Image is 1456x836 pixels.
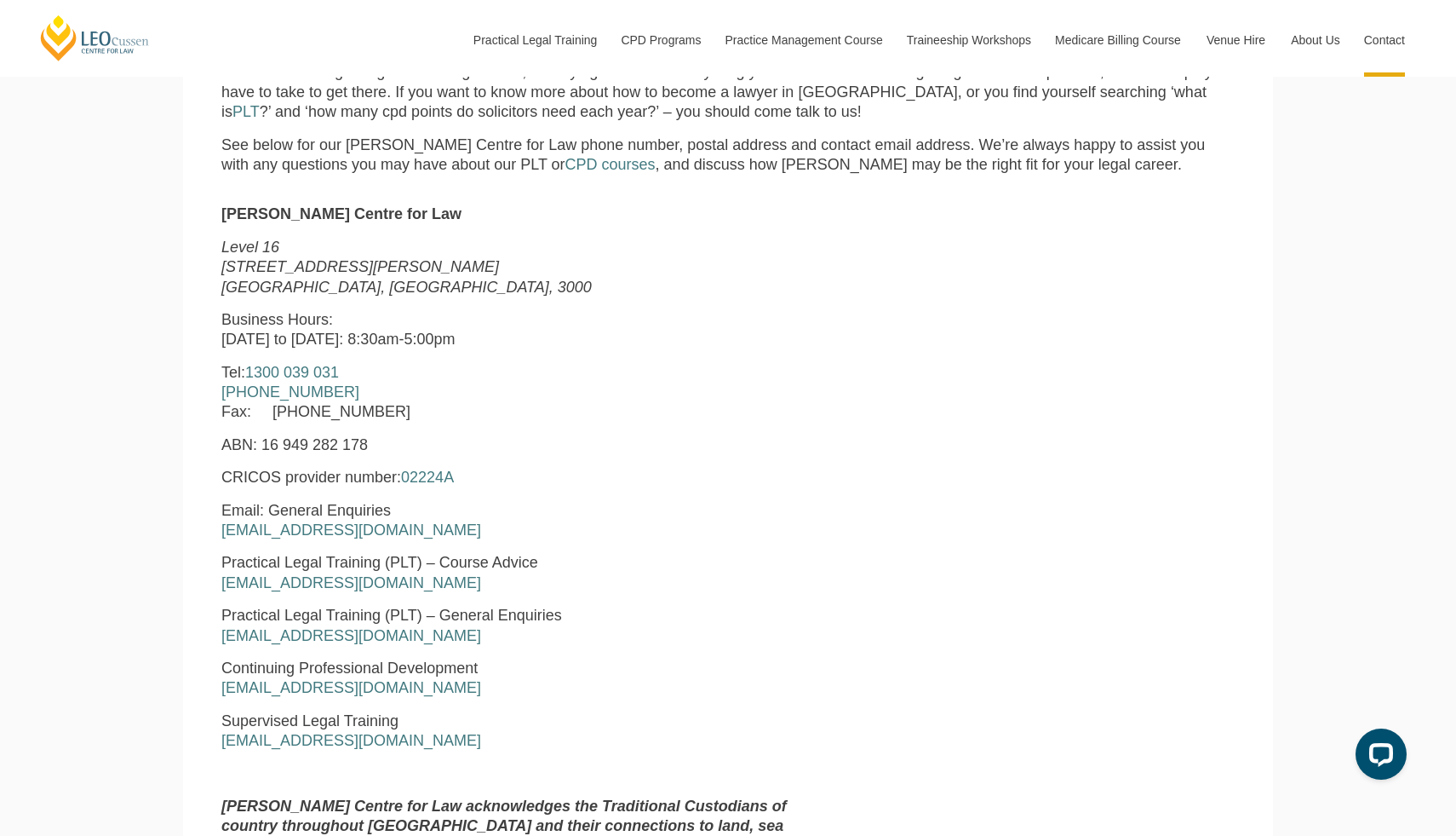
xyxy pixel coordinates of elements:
em: [STREET_ADDRESS][PERSON_NAME] [221,258,499,275]
p: Supervised Legal Training [221,712,802,752]
a: PLT [232,103,260,120]
a: [PERSON_NAME] Centre for Law [38,14,152,62]
p: It can be daunting being a new law graduate, and trying to find out everything you need to know a... [221,62,1235,122]
p: Tel: Fax: [PHONE_NUMBER] [221,363,802,423]
strong: [PERSON_NAME] Centre for Law [221,205,461,222]
span: Practical Legal Training (PLT) – General Enquiries [221,607,562,624]
a: 1300 039 031 [245,364,339,381]
p: Practical Legal Training (PLT) – Course Advice [221,553,802,593]
a: [EMAIL_ADDRESS][DOMAIN_NAME] [221,679,481,696]
p: Business Hours: [DATE] to [DATE]: 8:30am-5:00pm [221,310,802,350]
iframe: LiveChat chat widget [1342,722,1413,793]
a: Traineeship Workshops [894,3,1042,77]
a: 02224A [401,469,454,486]
a: [PHONE_NUMBER] [221,383,359,401]
a: [EMAIL_ADDRESS][DOMAIN_NAME] [221,574,481,591]
em: Level 16 [221,239,279,256]
a: Practical Legal Training [461,3,609,77]
a: Medicare Billing Course [1042,3,1194,77]
a: CPD Programs [608,3,712,77]
a: Contact [1351,3,1418,77]
a: [EMAIL_ADDRESS][DOMAIN_NAME] [221,627,481,644]
a: [EMAIL_ADDRESS][DOMAIN_NAME] [221,732,481,749]
p: CRICOS provider number: [221,468,802,487]
a: [EMAIL_ADDRESS][DOMAIN_NAME] [221,522,481,539]
a: About Us [1278,3,1351,77]
em: [GEOGRAPHIC_DATA], [GEOGRAPHIC_DATA], 3000 [221,279,592,296]
p: Email: General Enquiries [221,501,802,541]
a: Practice Management Course [713,3,894,77]
p: Continuing Professional Development [221,659,802,699]
p: ABN: 16 949 282 178 [221,435,802,455]
a: CPD courses [565,156,656,173]
a: Venue Hire [1194,3,1278,77]
p: See below for our [PERSON_NAME] Centre for Law phone number, postal address and contact email add... [221,135,1235,176]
